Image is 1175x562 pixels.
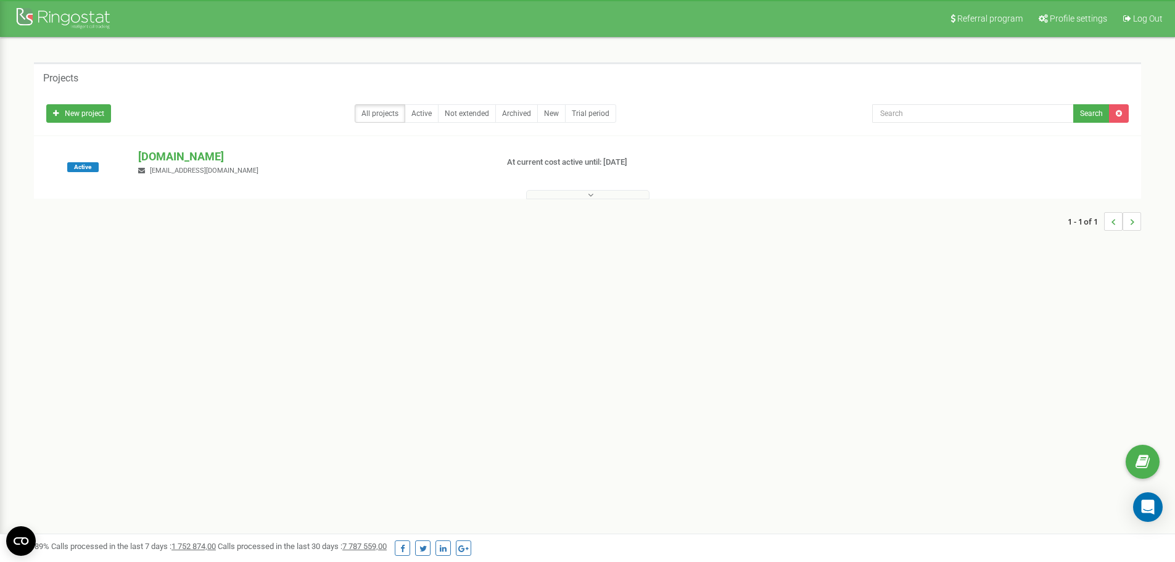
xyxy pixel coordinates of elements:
[171,542,216,551] u: 1 752 874,00
[43,73,78,84] h5: Projects
[1133,492,1163,522] div: Open Intercom Messenger
[405,104,439,123] a: Active
[1068,200,1141,243] nav: ...
[872,104,1074,123] input: Search
[537,104,566,123] a: New
[438,104,496,123] a: Not extended
[565,104,616,123] a: Trial period
[495,104,538,123] a: Archived
[1068,212,1104,231] span: 1 - 1 of 1
[67,162,99,172] span: Active
[218,542,387,551] span: Calls processed in the last 30 days :
[138,149,487,165] p: [DOMAIN_NAME]
[1073,104,1110,123] button: Search
[51,542,216,551] span: Calls processed in the last 7 days :
[342,542,387,551] u: 7 787 559,00
[46,104,111,123] a: New project
[507,157,764,168] p: At current cost active until: [DATE]
[150,167,258,175] span: [EMAIL_ADDRESS][DOMAIN_NAME]
[6,526,36,556] button: Open CMP widget
[355,104,405,123] a: All projects
[957,14,1023,23] span: Referral program
[1050,14,1107,23] span: Profile settings
[1133,14,1163,23] span: Log Out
